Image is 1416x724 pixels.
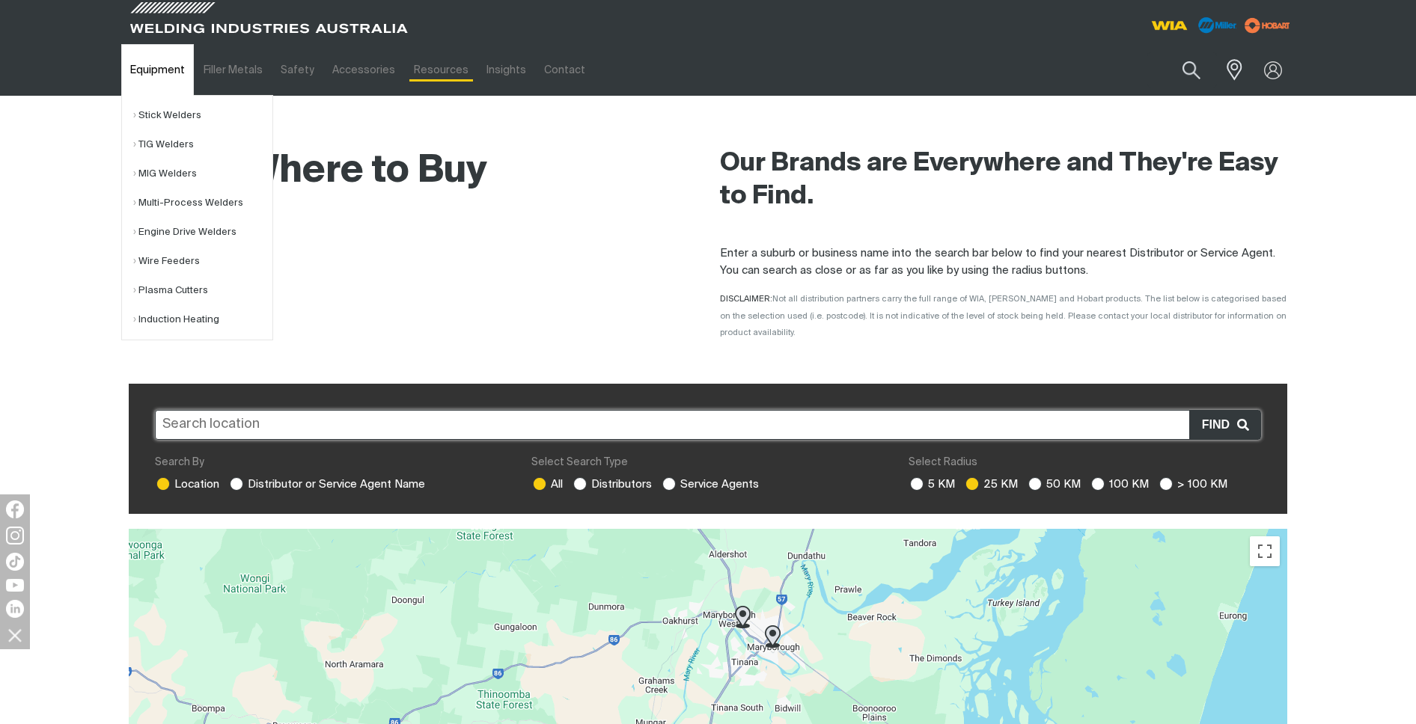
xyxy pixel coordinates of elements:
ul: Equipment Submenu [121,95,273,340]
label: 50 KM [1027,479,1081,490]
button: Toggle fullscreen view [1250,536,1280,566]
a: Equipment [121,44,194,96]
a: Multi-Process Welders [133,188,272,218]
a: Induction Heating [133,305,272,334]
a: TIG Welders [133,130,272,159]
img: TikTok [6,553,24,571]
input: Product name or item number... [1147,52,1217,88]
label: All [531,479,563,490]
label: > 100 KM [1158,479,1227,490]
img: Instagram [6,527,24,544]
div: Select Search Type [531,455,884,470]
h1: Where to Buy [129,147,487,196]
a: Insights [477,44,535,96]
img: Facebook [6,500,24,518]
span: DISCLAIMER: [720,295,1287,337]
a: Stick Welders [133,101,272,130]
button: Find [1189,411,1260,439]
label: Distributor or Service Agent Name [228,479,425,490]
div: Search By [155,455,507,470]
label: Service Agents [661,479,759,490]
a: Contact [535,44,594,96]
input: Search location [155,410,1261,440]
label: 100 KM [1090,479,1149,490]
h2: Our Brands are Everywhere and They're Easy to Find. [720,147,1287,213]
button: Search products [1166,52,1217,88]
a: Plasma Cutters [133,276,272,305]
a: Filler Metals [194,44,271,96]
label: 5 KM [909,479,955,490]
img: LinkedIn [6,600,24,618]
label: Location [155,479,219,490]
span: Not all distribution partners carry the full range of WIA, [PERSON_NAME] and Hobart products. The... [720,295,1287,337]
img: miller [1240,14,1295,37]
img: YouTube [6,579,24,592]
a: Resources [405,44,477,96]
div: Select Radius [909,455,1261,470]
nav: Main [121,44,1001,96]
a: Safety [272,44,323,96]
a: MIG Welders [133,159,272,188]
a: Engine Drive Welders [133,218,272,247]
label: 25 KM [964,479,1018,490]
a: Accessories [323,44,404,96]
span: Find [1202,415,1237,435]
a: Wire Feeders [133,247,272,276]
p: Enter a suburb or business name into the search bar below to find your nearest Distributor or Ser... [720,245,1287,279]
label: Distributors [572,479,652,490]
img: hide socials [2,622,28,648]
